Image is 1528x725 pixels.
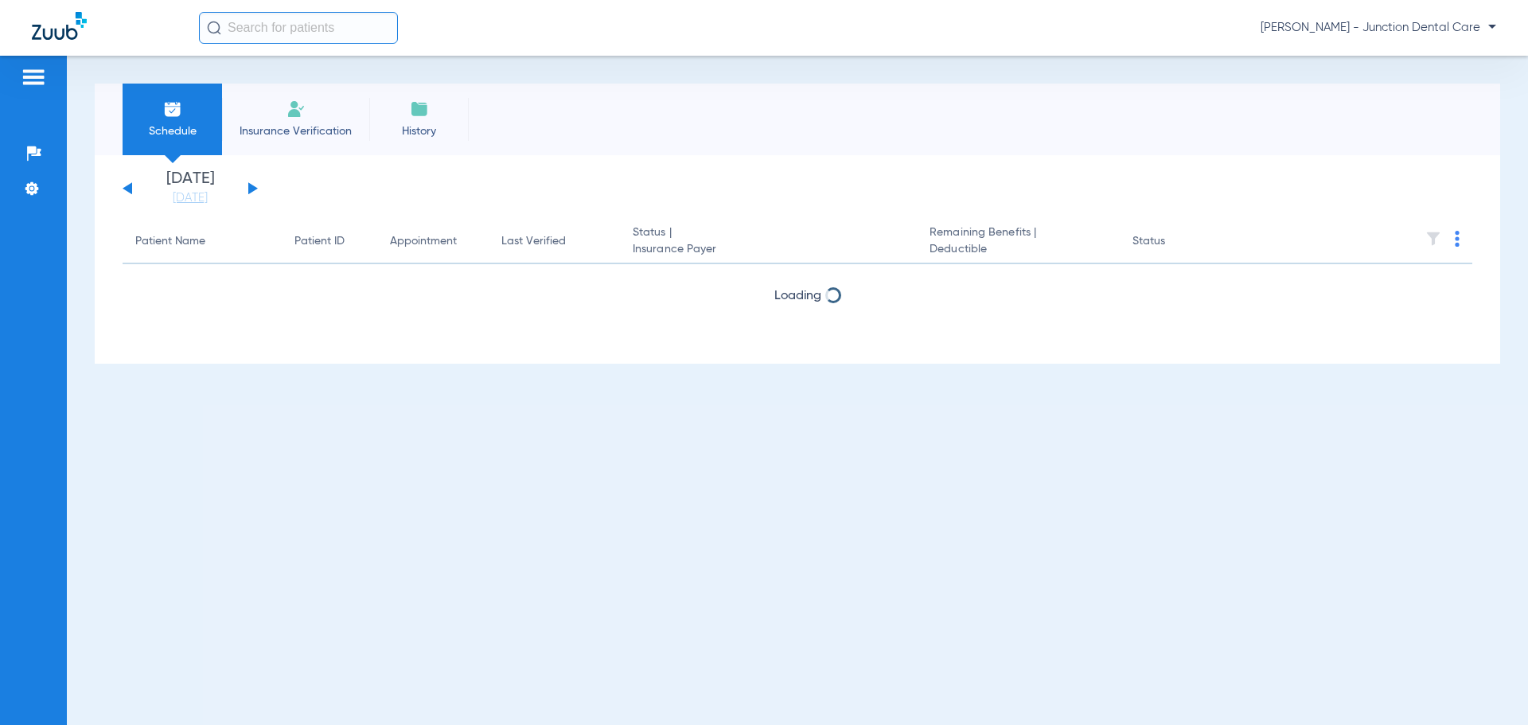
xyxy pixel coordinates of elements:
[930,241,1106,258] span: Deductible
[917,220,1119,264] th: Remaining Benefits |
[134,123,210,139] span: Schedule
[501,233,607,250] div: Last Verified
[135,233,269,250] div: Patient Name
[32,12,87,40] img: Zuub Logo
[1261,20,1496,36] span: [PERSON_NAME] - Junction Dental Care
[294,233,364,250] div: Patient ID
[294,233,345,250] div: Patient ID
[501,233,566,250] div: Last Verified
[234,123,357,139] span: Insurance Verification
[142,171,238,206] li: [DATE]
[381,123,457,139] span: History
[410,99,429,119] img: History
[620,220,917,264] th: Status |
[1425,231,1441,247] img: filter.svg
[1120,220,1227,264] th: Status
[142,190,238,206] a: [DATE]
[1455,231,1460,247] img: group-dot-blue.svg
[199,12,398,44] input: Search for patients
[390,233,476,250] div: Appointment
[163,99,182,119] img: Schedule
[390,233,457,250] div: Appointment
[21,68,46,87] img: hamburger-icon
[774,290,821,302] span: Loading
[633,241,904,258] span: Insurance Payer
[135,233,205,250] div: Patient Name
[286,99,306,119] img: Manual Insurance Verification
[207,21,221,35] img: Search Icon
